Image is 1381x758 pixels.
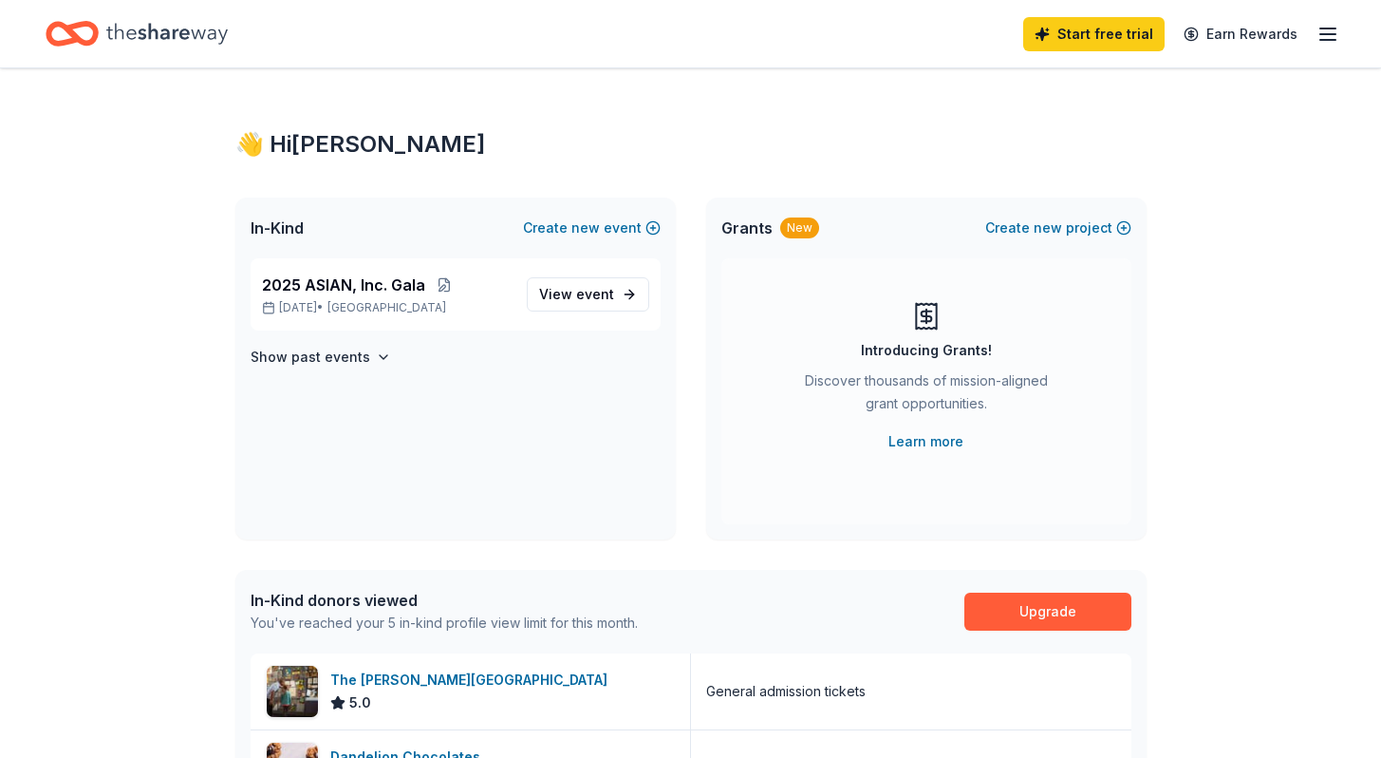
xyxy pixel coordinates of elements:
p: [DATE] • [262,300,512,315]
div: The [PERSON_NAME][GEOGRAPHIC_DATA] [330,669,615,692]
span: [GEOGRAPHIC_DATA] [327,300,446,315]
div: Introducing Grants! [861,339,992,362]
span: In-Kind [251,217,304,239]
div: You've reached your 5 in-kind profile view limit for this month. [251,612,638,635]
button: Createnewevent [523,217,661,239]
span: new [571,217,600,239]
h4: Show past events [251,346,370,369]
a: Earn Rewards [1172,17,1309,51]
span: new [1034,217,1062,239]
a: Home [46,11,228,56]
a: Start free trial [1023,17,1165,51]
button: Show past events [251,346,391,369]
div: In-Kind donors viewed [251,589,638,612]
div: New [780,218,819,238]
a: Upgrade [964,593,1131,631]
span: event [576,286,614,302]
div: General admission tickets [706,680,866,703]
img: Image for The Walt Disney Museum [267,666,318,717]
button: Createnewproject [985,217,1131,239]
div: 👋 Hi [PERSON_NAME] [235,129,1147,160]
span: 2025 ASIAN, Inc. Gala [262,274,425,296]
a: Learn more [888,430,963,453]
span: Grants [721,217,773,239]
span: 5.0 [349,692,371,714]
div: Discover thousands of mission-aligned grant opportunities. [797,370,1055,423]
a: View event [527,277,649,312]
span: View [539,283,614,306]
